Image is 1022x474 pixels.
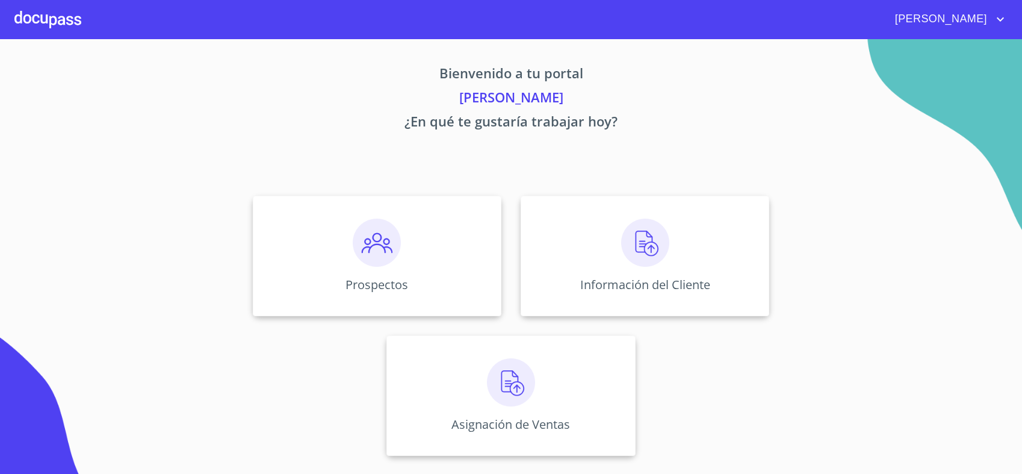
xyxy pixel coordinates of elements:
p: Prospectos [345,276,408,293]
p: Asignación de Ventas [451,416,570,432]
img: carga.png [487,358,535,407]
p: ¿En qué te gustaría trabajar hoy? [140,111,882,136]
button: account of current user [886,10,1008,29]
p: Bienvenido a tu portal [140,63,882,87]
p: Información del Cliente [580,276,710,293]
span: [PERSON_NAME] [886,10,993,29]
p: [PERSON_NAME] [140,87,882,111]
img: prospectos.png [353,219,401,267]
img: carga.png [621,219,669,267]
